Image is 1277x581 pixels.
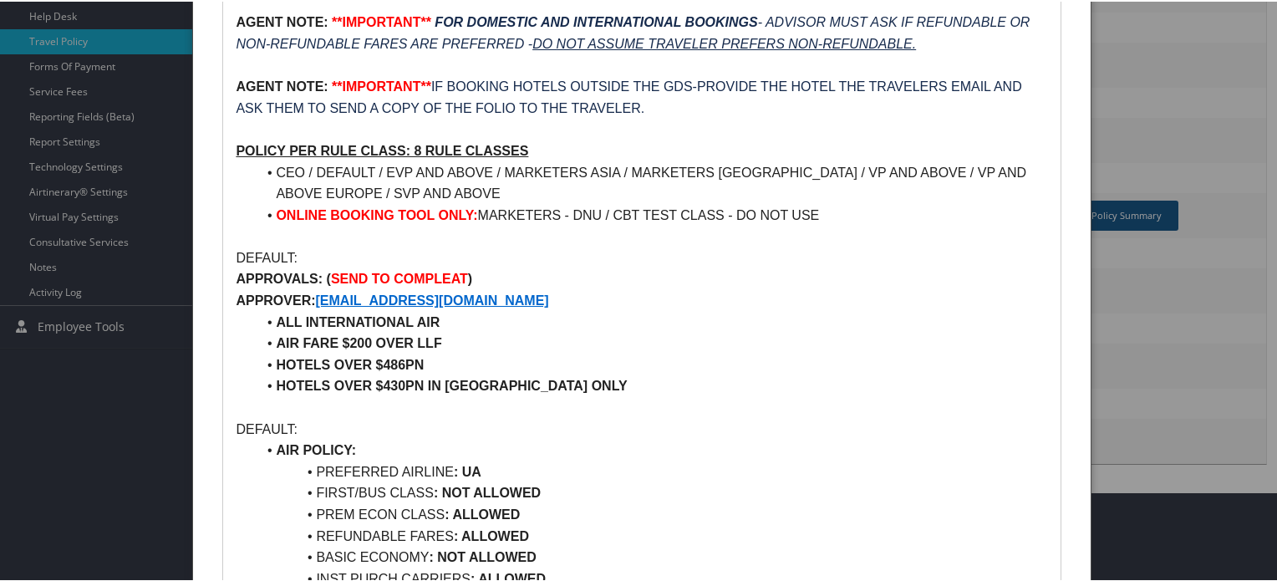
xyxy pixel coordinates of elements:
strong: HOTELS OVER $486PN [276,356,424,370]
strong: APPROVALS: [236,270,323,284]
li: FIRST/BUS CLASS [256,481,1047,502]
li: PREM ECON CLASS [256,502,1047,524]
strong: : NOT ALLOWED [434,484,541,498]
li: MARKETERS - DNU / CBT TEST CLASS - DO NOT USE [256,203,1047,225]
strong: AGENT NOTE: [236,13,328,28]
strong: HOTELS OVER $430PN IN [GEOGRAPHIC_DATA] ONLY [276,377,627,391]
li: CEO / DEFAULT / EVP AND ABOVE / MARKETERS ASIA / MARKETERS [GEOGRAPHIC_DATA] / VP AND ABOVE / VP ... [256,161,1047,203]
strong: : UA [454,463,481,477]
em: - ADVISOR MUST ASK IF REFUNDABLE OR NON-REFUNDABLE FARES ARE PREFERRED - [236,13,1033,49]
a: [EMAIL_ADDRESS][DOMAIN_NAME] [316,292,549,306]
li: BASIC ECONOMY [256,545,1047,567]
strong: AIR POLICY: [276,441,356,456]
strong: ALL INTERNATIONAL AIR [276,313,440,328]
strong: : ALLOWED [454,527,529,542]
strong: ) [468,270,472,284]
strong: SEND TO COMPLEAT [331,270,468,284]
u: POLICY PER RULE CLASS: 8 RULE CLASSES [236,142,528,156]
span: IF BOOKING HOTELS OUTSIDE THE GDS-PROVIDE THE HOTEL THE TRAVELERS EMAIL AND ASK THEM TO SEND A CO... [236,78,1025,114]
u: DO NOT ASSUME TRAVELER PREFERS NON-REFUNDABLE. [532,35,916,49]
strong: AGENT NOTE: [236,78,328,92]
strong: APPROVER: [236,292,315,306]
strong: AIR FARE $200 OVER LLF [276,334,441,349]
li: REFUNDABLE FARES [256,524,1047,546]
strong: ONLINE BOOKING TOOL ONLY: [276,206,477,221]
p: DEFAULT: [236,246,1047,268]
p: DEFAULT: [236,417,1047,439]
strong: : NOT ALLOWED [430,548,537,563]
strong: : ALLOWED [445,506,520,520]
em: FOR DOMESTIC AND INTERNATIONAL BOOKINGS [435,13,757,28]
li: PREFERRED AIRLINE [256,460,1047,482]
strong: ( [327,270,331,284]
